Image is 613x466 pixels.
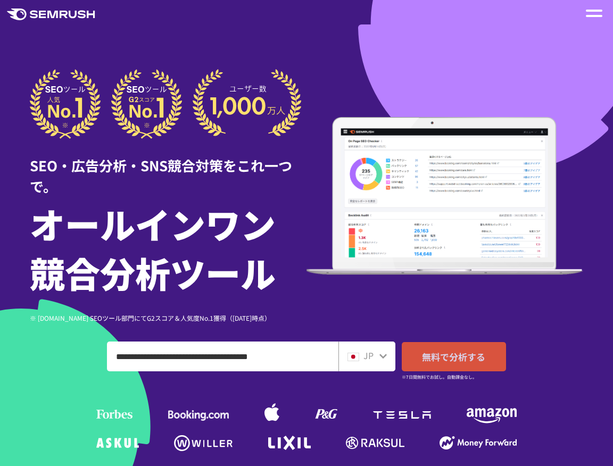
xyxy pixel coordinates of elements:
[402,342,506,371] a: 無料で分析する
[402,372,477,382] small: ※7日間無料でお試し。自動課金なし。
[30,139,306,196] div: SEO・広告分析・SNS競合対策をこれ一つで。
[107,342,338,371] input: ドメイン、キーワードまたはURLを入力してください
[422,350,485,363] span: 無料で分析する
[363,349,374,362] span: JP
[30,313,306,323] div: ※ [DOMAIN_NAME] SEOツール部門にてG2スコア＆人気度No.1獲得（[DATE]時点）
[30,199,306,297] h1: オールインワン 競合分析ツール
